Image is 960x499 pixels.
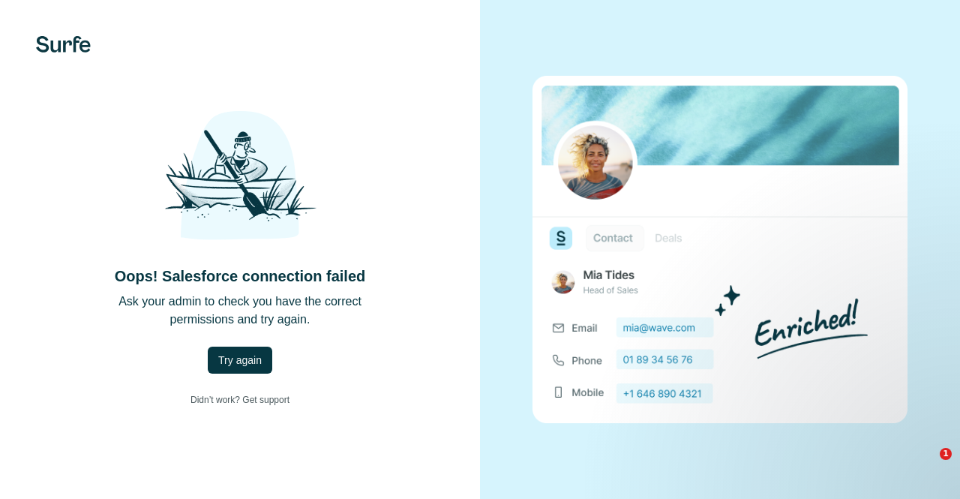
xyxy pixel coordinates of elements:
[36,36,91,53] img: Surfe's logo
[208,347,272,374] button: Try again
[218,353,262,368] span: Try again
[150,86,330,266] img: Shaka Illustration
[115,266,366,287] h4: Oops! Salesforce connection failed
[532,76,907,423] img: none image
[178,386,301,414] a: Didn’t work? Get support
[909,448,945,484] iframe: Intercom live chat
[940,448,952,460] span: 1
[118,293,361,329] p: Ask your admin to check you have the correct permissions and try again.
